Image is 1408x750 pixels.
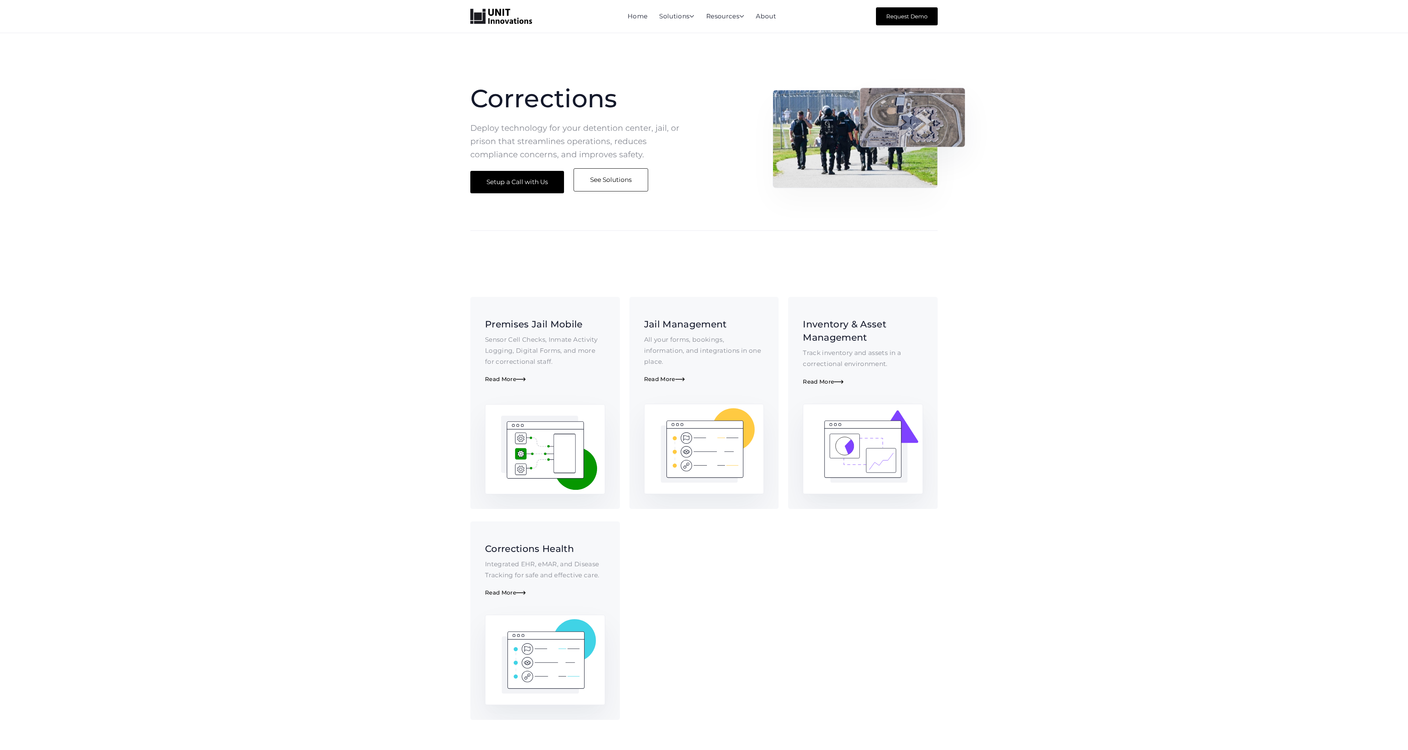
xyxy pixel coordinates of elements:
[485,589,605,596] div: Read More
[803,317,923,344] h3: Inventory & Asset Management
[644,317,764,331] h3: Jail Management
[675,377,685,383] span: 
[516,377,526,383] span: 
[470,9,532,24] a: home
[834,379,844,385] span: 
[485,317,605,331] h3: Premises Jail Mobile
[706,13,744,21] div: Resources
[470,521,620,720] a: Corrections HealthIntegrated EHR, eMAR, and Disease Tracking for safe and effective care.Read More
[485,376,605,383] div: Read More
[470,122,691,161] p: Deploy technology for your detention center, jail, or prison that streamlines operations, reduces...
[470,171,564,193] a: Setup a Call with Us
[485,334,605,367] p: Sensor Cell Checks, Inmate Activity Logging, Digital Forms, and more for correctional staff.
[470,297,620,509] a: Premises Jail MobileSensor Cell Checks, Inmate Activity Logging, Digital Forms, and more for corr...
[516,590,526,596] span: 
[574,168,648,191] a: See Solutions
[756,12,776,20] a: About
[689,13,694,19] span: 
[659,13,694,21] div: Solutions
[628,12,647,20] a: Home
[485,542,605,555] h3: Corrections Health
[659,13,694,21] div: Solutions
[1371,715,1408,750] iframe: Chat Widget
[876,7,938,25] a: Request Demo
[644,334,764,367] p: All your forms, bookings, information, and integrations in one place.
[803,378,923,385] div: Read More
[644,376,764,383] div: Read More
[706,13,744,21] div: Resources
[485,559,605,581] p: Integrated EHR, eMAR, and Disease Tracking for safe and effective care.
[803,348,923,370] p: Track inventory and assets in a correctional environment.
[470,85,691,112] h1: Corrections
[788,297,938,509] a: Inventory & Asset ManagementTrack inventory and assets in a correctional environment.Read More
[739,13,744,19] span: 
[629,297,779,509] a: Jail ManagementAll your forms, bookings, information, and integrations in one place.Read More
